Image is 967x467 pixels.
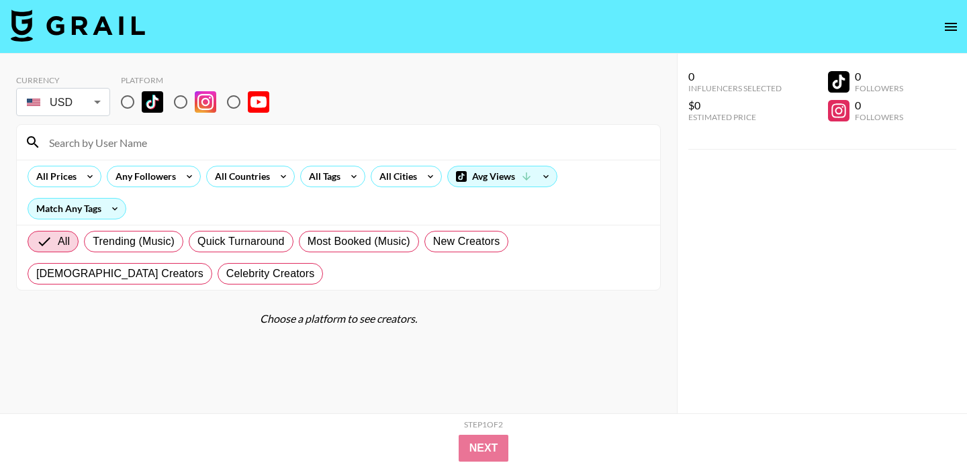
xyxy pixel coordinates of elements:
[28,166,79,187] div: All Prices
[19,91,107,114] div: USD
[464,419,503,429] div: Step 1 of 2
[58,234,70,250] span: All
[195,91,216,113] img: Instagram
[248,91,269,113] img: YouTube
[688,83,782,93] div: Influencers Selected
[107,166,179,187] div: Any Followers
[308,234,410,250] span: Most Booked (Music)
[207,166,273,187] div: All Countries
[93,234,175,250] span: Trending (Music)
[301,166,343,187] div: All Tags
[855,70,903,83] div: 0
[121,75,280,85] div: Platform
[11,9,145,42] img: Grail Talent
[900,400,951,451] iframe: Drift Widget Chat Controller
[371,166,420,187] div: All Cities
[197,234,285,250] span: Quick Turnaround
[855,83,903,93] div: Followers
[688,112,782,122] div: Estimated Price
[142,91,163,113] img: TikTok
[28,199,126,219] div: Match Any Tags
[937,13,964,40] button: open drawer
[855,112,903,122] div: Followers
[226,266,315,282] span: Celebrity Creators
[459,435,509,462] button: Next
[433,234,500,250] span: New Creators
[16,312,661,325] div: Choose a platform to see creators.
[16,75,110,85] div: Currency
[41,132,652,153] input: Search by User Name
[36,266,203,282] span: [DEMOGRAPHIC_DATA] Creators
[688,70,782,83] div: 0
[448,166,557,187] div: Avg Views
[855,99,903,112] div: 0
[688,99,782,112] div: $0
